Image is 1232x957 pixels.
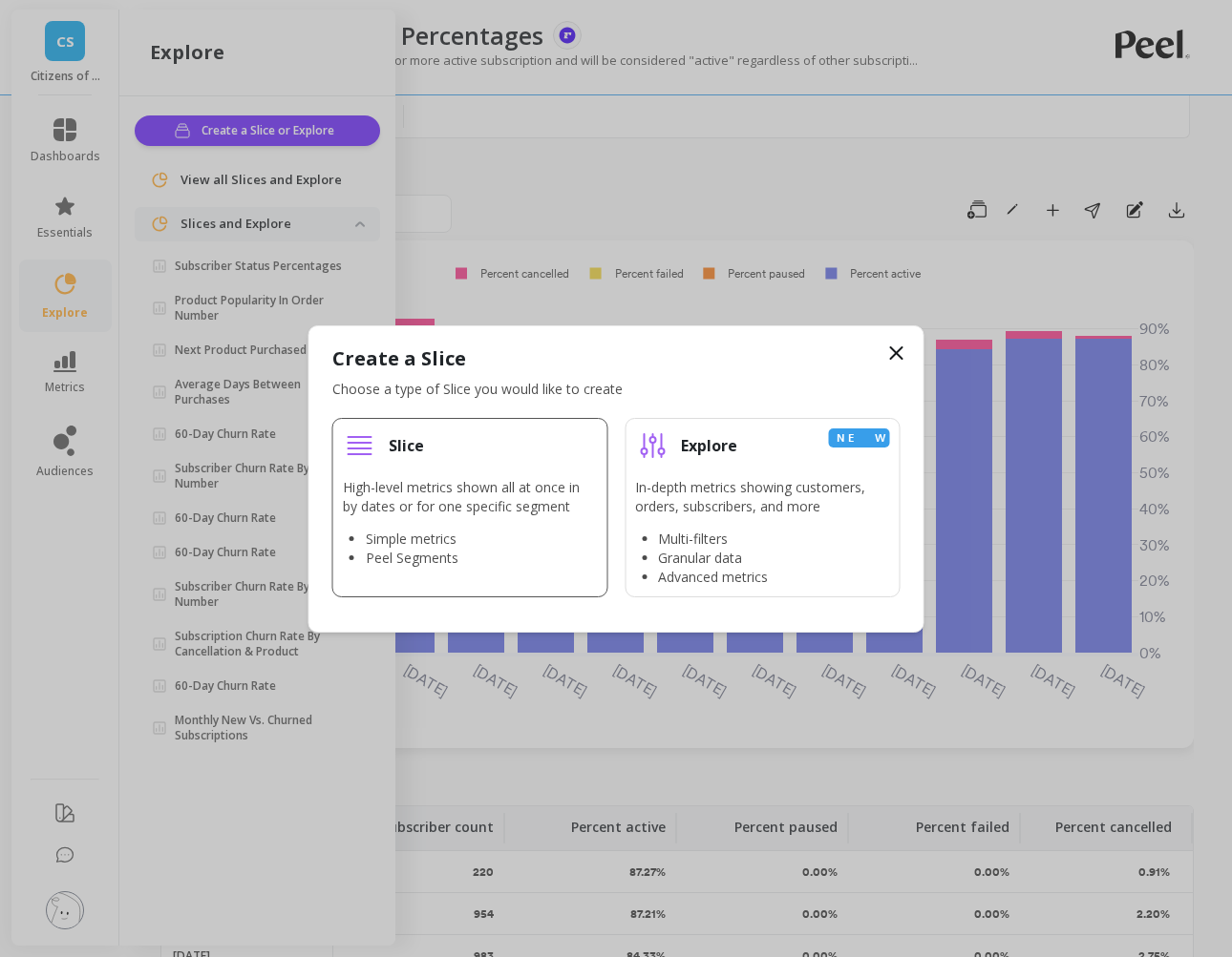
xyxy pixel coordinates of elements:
[389,436,424,455] h3: Slice
[635,428,669,463] img: new explore slice
[343,428,377,463] img: new regular slice
[366,530,598,549] li: Simple metrics
[332,345,901,372] h2: Create a Slice
[829,428,890,448] div: New
[332,380,901,399] p: Choose a type of Slice you would like to create
[681,436,737,455] h3: Explore
[658,549,890,568] li: Granular data
[635,478,890,516] p: In-depth metrics showing customers, orders, subscribers, and more
[343,478,598,516] p: High-level metrics shown all at once in by dates or for one specific segment
[658,530,890,549] li: Multi-filters
[658,568,890,587] li: Advanced metrics
[366,549,598,568] li: Peel Segments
